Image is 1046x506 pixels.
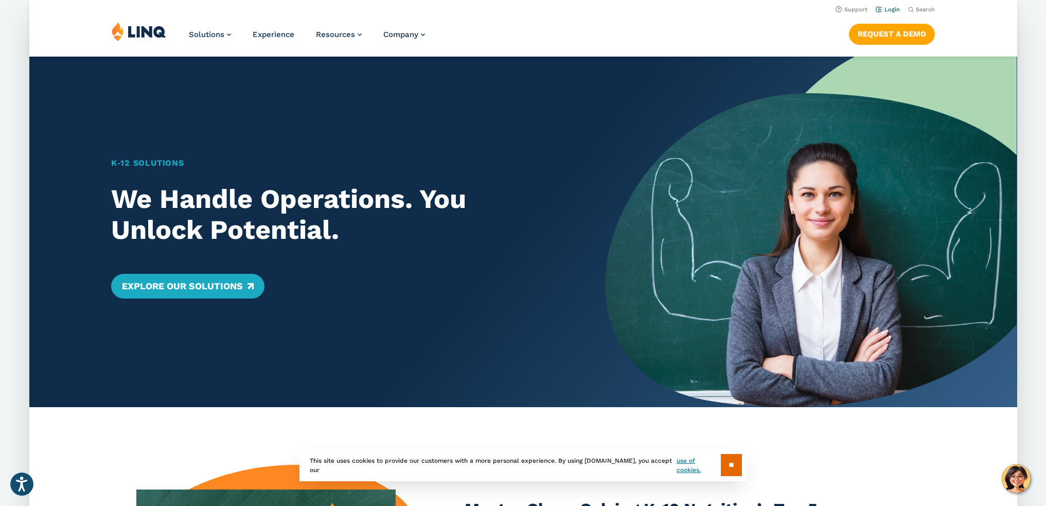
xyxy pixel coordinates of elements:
[189,22,425,56] nav: Primary Navigation
[383,30,418,39] span: Company
[111,157,565,169] h1: K‑12 Solutions
[299,449,747,481] div: This site uses cookies to provide our customers with a more personal experience. By using [DOMAIN...
[189,30,231,39] a: Solutions
[29,3,1017,14] nav: Utility Navigation
[316,30,362,39] a: Resources
[915,6,934,13] span: Search
[111,184,565,246] h2: We Handle Operations. You Unlock Potential.
[835,6,867,13] a: Support
[848,24,934,44] a: Request a Demo
[677,456,720,475] a: use of cookies.
[111,274,264,299] a: Explore Our Solutions
[848,22,934,44] nav: Button Navigation
[189,30,224,39] span: Solutions
[253,30,294,39] a: Experience
[316,30,355,39] span: Resources
[875,6,899,13] a: Login
[908,6,934,13] button: Open Search Bar
[383,30,425,39] a: Company
[605,57,1017,407] img: Home Banner
[1002,464,1031,493] button: Hello, have a question? Let’s chat.
[112,22,166,41] img: LINQ | K‑12 Software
